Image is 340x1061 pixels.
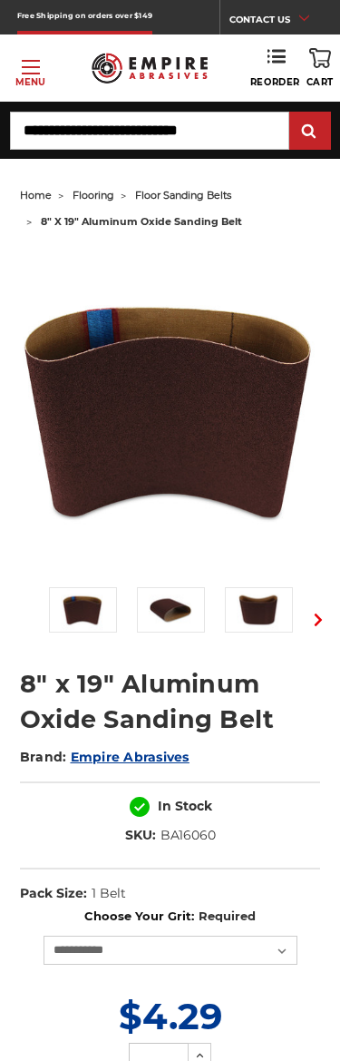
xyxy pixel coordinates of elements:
a: CONTACT US [229,9,323,34]
p: Menu [15,75,45,89]
label: Choose Your Grit: [20,908,320,926]
a: Reorder [250,48,300,88]
img: ez8 drum sander belt [149,588,192,632]
img: aluminum oxide 8x19 sanding belt [61,588,104,632]
small: Required [199,909,256,923]
input: Submit [292,113,328,150]
span: Toggle menu [22,66,40,68]
dt: Pack Size: [20,884,87,903]
span: Brand: [20,749,67,765]
dd: BA16060 [160,826,216,845]
dt: SKU: [125,826,156,845]
a: Empire Abrasives [71,749,189,765]
img: 8" x 19" Drum Sander Belt [237,588,280,632]
button: Next [298,598,337,642]
img: Empire Abrasives [92,45,208,91]
span: $4.29 [119,994,222,1038]
span: Reorder [250,76,300,88]
a: floor sanding belts [135,189,231,201]
span: In Stock [158,798,212,814]
h1: 8" x 19" Aluminum Oxide Sanding Belt [20,666,320,737]
a: Cart [306,48,334,88]
span: Cart [306,76,334,88]
a: flooring [73,189,114,201]
span: 8" x 19" aluminum oxide sanding belt [41,215,242,228]
dd: 1 Belt [92,884,126,903]
a: home [20,189,52,201]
